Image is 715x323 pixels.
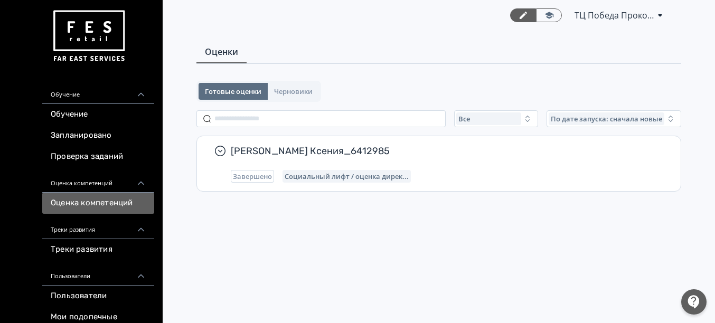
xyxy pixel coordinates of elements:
span: Все [458,115,470,123]
a: Оценка компетенций [42,193,154,214]
div: Треки развития [42,214,154,239]
div: Оценка компетенций [42,167,154,193]
span: Черновики [274,87,313,96]
span: Завершено [233,172,272,180]
a: Запланировано [42,125,154,146]
a: Треки развития [42,239,154,260]
div: Пользователи [42,260,154,286]
button: По дате запуска: сначала новые [547,110,681,127]
div: Обучение [42,79,154,104]
span: Социальный лифт / оценка директора магазина [285,172,409,180]
a: Обучение [42,104,154,125]
button: Черновики [268,83,319,100]
img: https://files.teachbase.ru/system/account/57463/logo/medium-936fc5084dd2c598f50a98b9cbe0469a.png [51,6,127,66]
span: [PERSON_NAME] Ксения_6412985 [231,145,655,157]
span: Готовые оценки [205,87,261,96]
span: По дате запуска: сначала новые [551,115,662,123]
a: Пользователи [42,286,154,307]
a: Переключиться в режим ученика [536,8,562,22]
button: Готовые оценки [199,83,268,100]
span: Оценки [205,45,238,58]
a: Проверка заданий [42,146,154,167]
button: Все [454,110,538,127]
span: ТЦ Победа Прокопьевск СИН 6412985 [575,9,654,22]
